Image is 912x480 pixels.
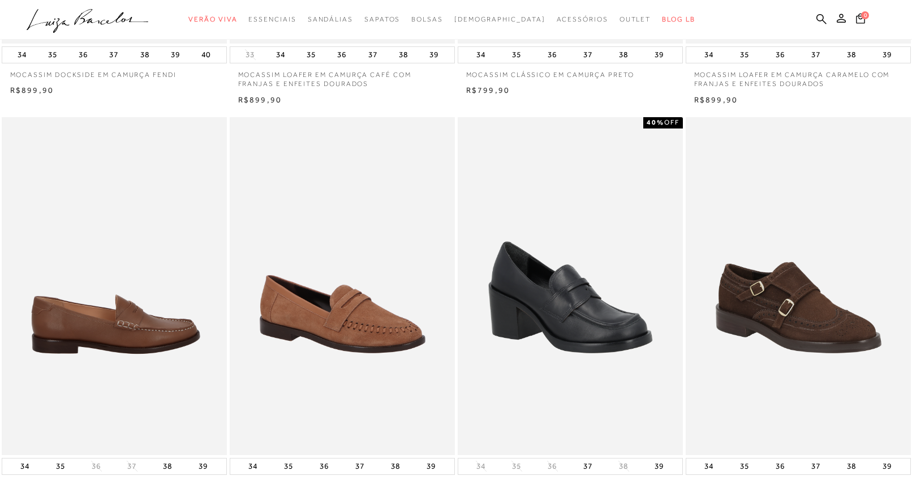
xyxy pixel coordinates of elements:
img: MOCASSIM PENNY LOAFER DE SALTO MÉDIO EM COURO PRETO [459,119,682,453]
button: 39 [195,458,211,474]
button: 40 [198,47,214,63]
button: 37 [580,47,596,63]
span: R$799,90 [466,85,510,95]
a: categoryNavScreenReaderText [364,9,400,30]
a: categoryNavScreenReaderText [188,9,237,30]
button: 33 [242,49,258,60]
button: 37 [808,47,824,63]
button: 38 [137,47,153,63]
span: OFF [664,118,679,126]
span: Verão Viva [188,15,237,23]
button: 37 [106,47,122,63]
button: 34 [473,461,489,472]
span: BLOG LB [662,15,695,23]
button: 37 [808,458,824,474]
span: Sapatos [364,15,400,23]
a: MOCASSIM DOCKSIDE EM CAMURÇA FENDI [2,63,227,80]
button: 34 [701,47,717,63]
a: categoryNavScreenReaderText [411,9,443,30]
span: Acessórios [557,15,608,23]
button: 36 [88,461,104,472]
span: R$899,90 [694,95,738,104]
button: 38 [388,458,403,474]
a: categoryNavScreenReaderText [557,9,608,30]
a: categoryNavScreenReaderText [248,9,296,30]
a: MOCASSIM PENNY LOAFER DE SALTO MÉDIO EM COURO PRETO MOCASSIM PENNY LOAFER DE SALTO MÉDIO EM COURO... [459,119,682,453]
button: 39 [423,458,439,474]
button: 0 [853,12,868,28]
a: noSubCategoriesText [454,9,545,30]
button: 35 [53,458,68,474]
img: MOCASSIM PENNY LOAFER EM CAMURÇA CARAMELO [231,119,454,453]
button: 35 [303,47,319,63]
button: 36 [334,47,350,63]
span: Outlet [620,15,651,23]
button: 38 [395,47,411,63]
img: MOCASSIM MONK STRAP EM COURO CAFÉ [687,119,910,453]
a: BLOG LB [662,9,695,30]
button: 35 [737,47,752,63]
button: 36 [772,458,788,474]
span: Essenciais [248,15,296,23]
a: MOCASSIM LOAFER EM CAMURÇA CAFÉ COM FRANJAS E ENFEITES DOURADOS [230,63,455,89]
button: 34 [473,47,489,63]
button: 38 [616,47,631,63]
button: 36 [75,47,91,63]
img: MOCASSIM CLÁSSICO EM COURO BEGE KHAKI [3,117,227,455]
button: 39 [879,458,895,474]
button: 35 [45,47,61,63]
a: MOCASSIM CLÁSSICO EM CAMURÇA PRETO [458,63,683,80]
button: 36 [316,458,332,474]
button: 34 [17,458,33,474]
span: R$899,90 [10,85,54,95]
strong: 40% [647,118,664,126]
button: 36 [544,461,560,472]
button: 39 [651,47,667,63]
span: [DEMOGRAPHIC_DATA] [454,15,545,23]
button: 37 [352,458,368,474]
button: 35 [509,47,524,63]
button: 39 [167,47,183,63]
a: MOCASSIM MONK STRAP EM COURO CAFÉ MOCASSIM MONK STRAP EM COURO CAFÉ [687,119,910,453]
button: 38 [616,461,631,472]
a: MOCASSIM PENNY LOAFER EM CAMURÇA CARAMELO MOCASSIM PENNY LOAFER EM CAMURÇA CARAMELO [231,119,454,453]
button: 35 [509,461,524,472]
button: 34 [701,458,717,474]
button: 39 [426,47,442,63]
button: 35 [737,458,752,474]
span: R$899,90 [238,95,282,104]
a: MOCASSIM LOAFER EM CAMURÇA CARAMELO COM FRANJAS E ENFEITES DOURADOS [686,63,911,89]
button: 36 [772,47,788,63]
button: 38 [844,458,859,474]
button: 39 [651,458,667,474]
button: 38 [160,458,175,474]
button: 38 [844,47,859,63]
button: 37 [580,458,596,474]
button: 34 [14,47,30,63]
button: 39 [879,47,895,63]
span: Sandálias [308,15,353,23]
button: 35 [281,458,296,474]
button: 37 [124,461,140,472]
button: 34 [273,47,289,63]
span: Bolsas [411,15,443,23]
button: 36 [544,47,560,63]
button: 34 [245,458,261,474]
a: categoryNavScreenReaderText [308,9,353,30]
a: categoryNavScreenReaderText [620,9,651,30]
span: 0 [861,11,869,19]
a: MOCASSIM CLÁSSICO EM COURO BEGE KHAKI [3,119,226,453]
button: 37 [365,47,381,63]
